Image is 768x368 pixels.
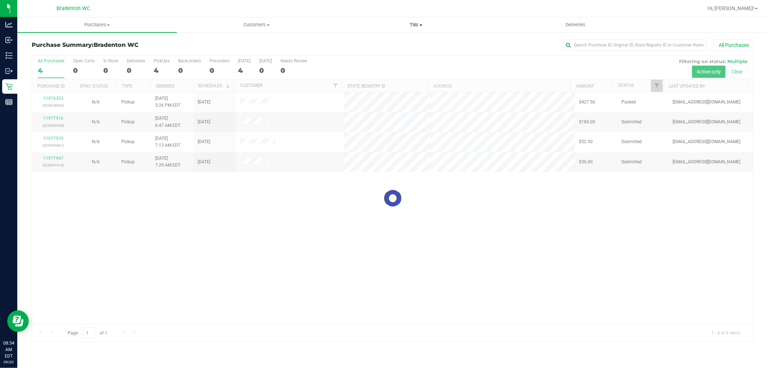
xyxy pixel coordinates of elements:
p: 09/20 [3,359,14,365]
span: Bradenton WC [57,5,90,12]
h3: Purchase Summary: [32,42,272,48]
inline-svg: Analytics [5,21,13,28]
a: Deliveries [496,17,655,32]
span: Deliveries [556,22,595,28]
input: Search Purchase ID, Original ID, State Registry ID or Customer Name... [563,40,707,50]
span: Customers [177,22,336,28]
a: Customers [177,17,336,32]
a: Tills [336,17,496,32]
span: Bradenton WC [94,41,139,48]
inline-svg: Outbound [5,67,13,75]
span: Purchases [17,22,177,28]
button: All Purchases [714,39,754,51]
span: Tills [337,22,495,28]
iframe: Resource center [7,310,29,332]
inline-svg: Inbound [5,36,13,44]
inline-svg: Reports [5,98,13,106]
span: Hi, [PERSON_NAME]! [708,5,754,11]
inline-svg: Inventory [5,52,13,59]
p: 08:34 AM EDT [3,340,14,359]
inline-svg: Retail [5,83,13,90]
a: Purchases [17,17,177,32]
